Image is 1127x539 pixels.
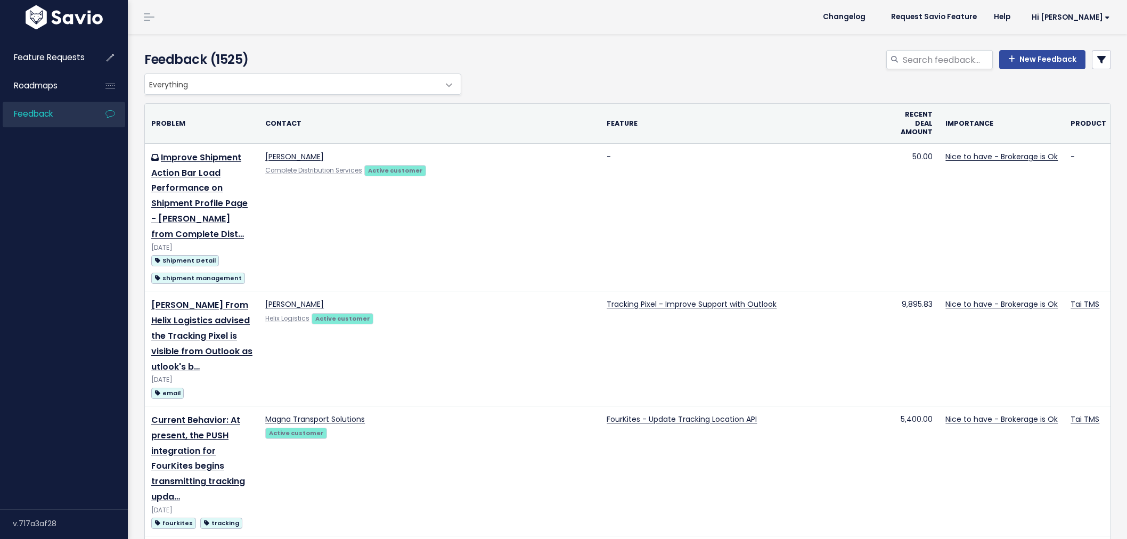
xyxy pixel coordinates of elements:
td: - [600,143,894,291]
a: [PERSON_NAME] [265,151,324,162]
td: 50.00 [894,143,939,291]
a: Roadmaps [3,73,88,98]
a: Help [985,9,1019,25]
a: Tracking Pixel - Improve Support with Outlook [607,299,777,309]
td: - [1064,143,1113,291]
span: Everything [144,73,461,95]
strong: Active customer [368,166,423,175]
a: Feature Requests [3,45,88,70]
a: Complete Distribution Services [265,166,362,175]
span: Shipment Detail [151,255,219,266]
a: FourKites - Update Tracking Location API [607,414,757,424]
th: Product [1064,104,1113,143]
span: shipment management [151,273,245,284]
strong: Active customer [315,314,370,323]
div: [DATE] [151,374,252,386]
div: [DATE] [151,242,252,254]
span: fourkites [151,518,196,529]
a: shipment management [151,271,245,284]
span: Feature Requests [14,52,85,63]
a: [PERSON_NAME] [265,299,324,309]
img: logo-white.9d6f32f41409.svg [23,5,105,29]
th: Recent deal amount [894,104,939,143]
a: New Feedback [999,50,1085,69]
td: 5,400.00 [894,406,939,536]
a: Nice to have - Brokerage is Ok [945,299,1058,309]
a: Active customer [265,427,327,438]
span: email [151,388,184,399]
a: Active customer [312,313,373,323]
a: [PERSON_NAME] From Helix Logistics advised the Tracking Pixel is visible from Outlook as utlook's b… [151,299,252,372]
a: email [151,386,184,399]
h4: Feedback (1525) [144,50,456,69]
a: Feedback [3,102,88,126]
span: Changelog [823,13,865,21]
a: Helix Logistics [265,314,309,323]
a: Improve Shipment Action Bar Load Performance on Shipment Profile Page - [PERSON_NAME] from Comple... [151,151,248,240]
a: Current Behavior: At present, the PUSH integration for FourKites begins transmitting tracking upda… [151,414,245,503]
span: tracking [200,518,242,529]
div: v.717a3af28 [13,510,128,537]
strong: Active customer [269,429,324,437]
a: Nice to have - Brokerage is Ok [945,151,1058,162]
a: Request Savio Feature [883,9,985,25]
a: fourkites [151,516,196,529]
td: 9,895.83 [894,291,939,406]
th: Importance [939,104,1064,143]
th: Problem [145,104,259,143]
a: Tai TMS [1071,414,1099,424]
th: Feature [600,104,894,143]
span: Everything [145,74,439,94]
input: Search feedback... [902,50,993,69]
a: Hi [PERSON_NAME] [1019,9,1118,26]
a: Tai TMS [1071,299,1099,309]
a: Active customer [364,165,426,175]
a: Shipment Detail [151,254,219,267]
span: Hi [PERSON_NAME] [1032,13,1110,21]
th: Contact [259,104,600,143]
span: Roadmaps [14,80,58,91]
a: Magna Transport Solutions [265,414,365,424]
span: Feedback [14,108,53,119]
a: tracking [200,516,242,529]
div: [DATE] [151,505,252,516]
a: Nice to have - Brokerage is Ok [945,414,1058,424]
